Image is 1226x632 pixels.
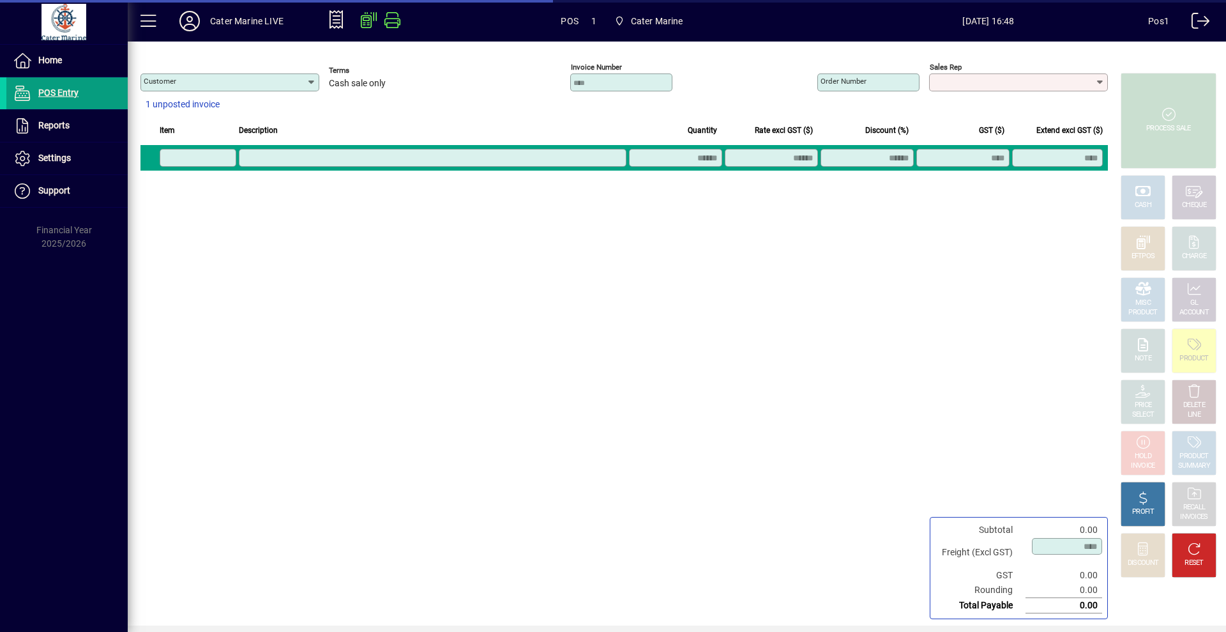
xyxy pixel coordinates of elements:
mat-label: Sales rep [930,63,962,72]
span: Reports [38,120,70,130]
span: GST ($) [979,123,1004,137]
div: PRODUCT [1179,452,1208,461]
div: RESET [1184,559,1204,568]
span: Extend excl GST ($) [1036,123,1103,137]
div: Pos1 [1148,11,1169,31]
a: Logout [1182,3,1210,44]
div: RECALL [1183,503,1206,513]
div: NOTE [1135,354,1151,364]
button: 1 unposted invoice [140,93,225,116]
button: Profile [169,10,210,33]
div: EFTPOS [1131,252,1155,261]
span: Cater Marine [609,10,688,33]
mat-label: Order number [821,77,867,86]
span: Item [160,123,175,137]
div: GL [1190,298,1199,308]
span: 1 unposted invoice [146,98,220,111]
div: SUMMARY [1178,461,1210,471]
div: PROCESS SALE [1146,124,1191,134]
div: SELECT [1132,410,1154,420]
span: Settings [38,153,71,163]
div: DISCOUNT [1128,559,1158,568]
td: Total Payable [935,598,1025,613]
span: Cash sale only [329,79,386,89]
div: PRODUCT [1128,308,1157,318]
div: CHARGE [1182,252,1207,261]
td: Freight (Excl GST) [935,537,1025,568]
a: Settings [6,143,128,174]
td: GST [935,568,1025,583]
span: Support [38,185,70,196]
td: 0.00 [1025,598,1102,613]
td: 0.00 [1025,568,1102,583]
span: POS Entry [38,88,79,98]
span: Rate excl GST ($) [755,123,813,137]
span: POS [561,11,579,31]
div: LINE [1188,410,1200,420]
div: ACCOUNT [1179,308,1209,318]
div: DELETE [1183,401,1205,410]
div: INVOICE [1131,461,1154,471]
td: Subtotal [935,523,1025,537]
a: Support [6,175,128,207]
span: Discount (%) [865,123,909,137]
div: CASH [1135,201,1151,210]
div: PRICE [1135,401,1152,410]
span: Home [38,55,62,65]
div: HOLD [1135,452,1151,461]
div: MISC [1135,298,1151,308]
span: Cater Marine [631,11,683,31]
mat-label: Customer [144,77,176,86]
span: Quantity [688,123,717,137]
div: INVOICES [1180,513,1207,522]
a: Reports [6,110,128,142]
td: Rounding [935,583,1025,598]
a: Home [6,45,128,77]
span: Terms [329,66,405,75]
div: PROFIT [1132,507,1154,517]
span: 1 [591,11,596,31]
div: CHEQUE [1182,201,1206,210]
div: PRODUCT [1179,354,1208,364]
td: 0.00 [1025,523,1102,537]
td: 0.00 [1025,583,1102,598]
mat-label: Invoice number [571,63,622,72]
span: [DATE] 16:48 [829,11,1149,31]
div: Cater Marine LIVE [210,11,284,31]
span: Description [239,123,278,137]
